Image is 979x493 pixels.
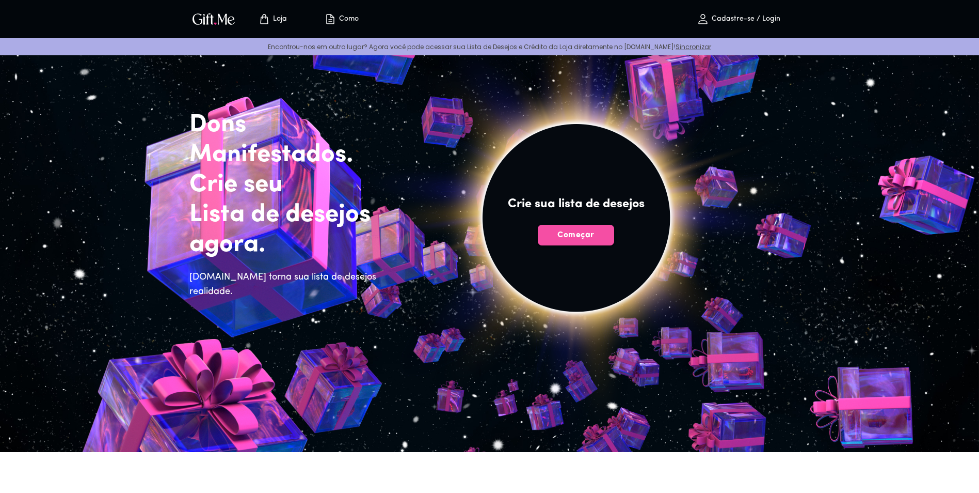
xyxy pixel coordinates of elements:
[270,15,287,24] p: Loja
[344,9,808,450] img: hero_sun.png
[189,13,238,25] button: Logotipo do GiftMe
[189,200,404,260] h2: Lista de desejos agora.
[538,225,614,245] button: Começar
[709,15,780,24] p: Cadastre-se / Login
[313,3,370,36] button: Como
[190,11,237,26] img: Logotipo do GiftMe
[336,15,359,24] p: Como
[244,3,301,36] button: Página da loja
[687,3,790,36] button: Cadastre-se / Login
[189,170,404,200] h2: Crie seu
[538,229,614,241] span: Começar
[324,13,336,25] img: how-to.svg
[189,110,404,170] h2: Dons Manifestados.
[189,270,404,299] h6: [DOMAIN_NAME] torna sua lista de desejos realidade.
[8,42,971,51] p: Encontrou-nos em outro lugar? Agora você pode acessar sua Lista de Desejos e Crédito da Loja dire...
[508,196,645,212] h4: Crie sua lista de desejos
[676,42,711,51] a: Sincronizar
